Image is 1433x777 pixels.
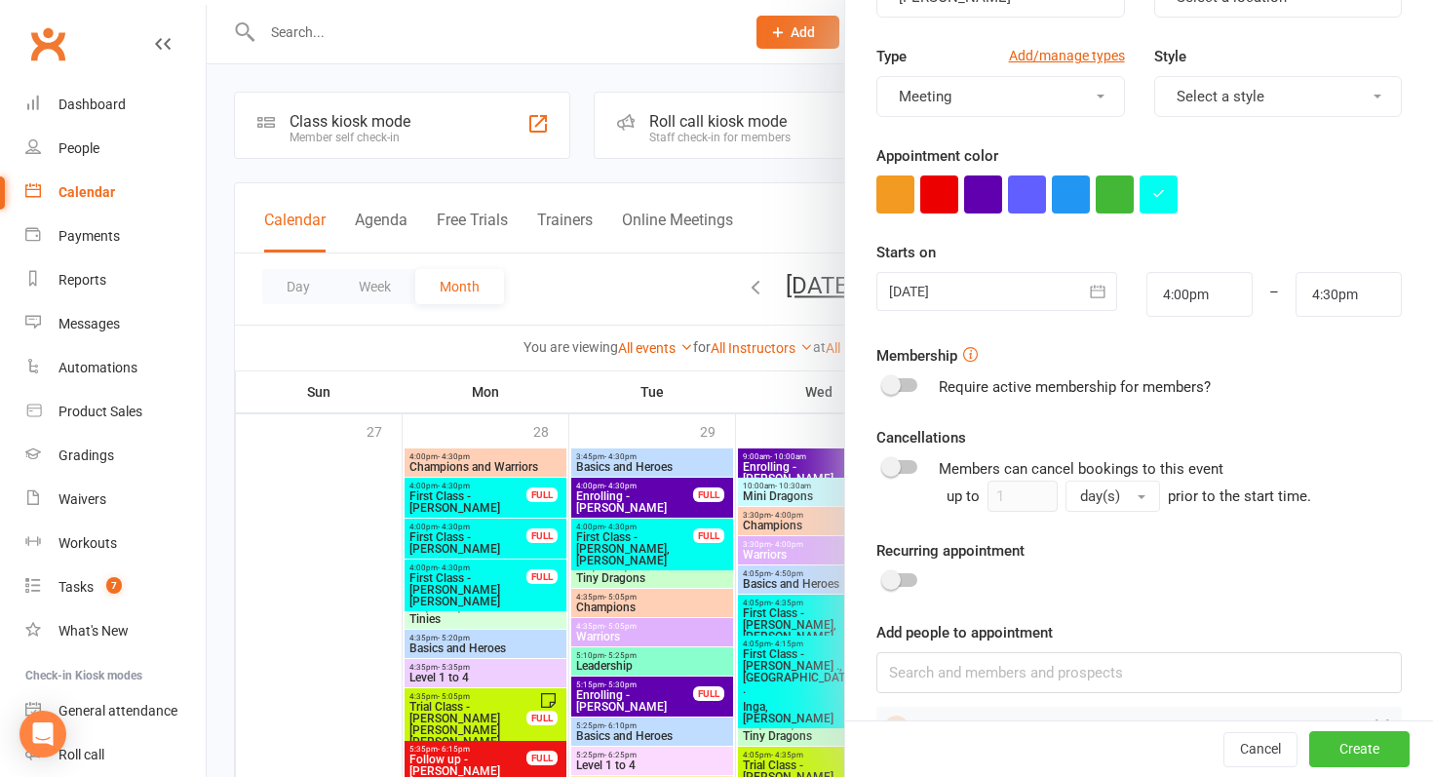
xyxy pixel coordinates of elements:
a: Tasks 7 [25,565,206,609]
a: Waivers [25,478,206,522]
button: day(s) [1065,481,1160,512]
a: Reports [25,258,206,302]
a: General attendance kiosk mode [25,689,206,733]
button: Meeting [876,76,1124,117]
a: Messages [25,302,206,346]
a: Payments [25,214,206,258]
a: Workouts [25,522,206,565]
a: Calendar [25,171,206,214]
a: Automations [25,346,206,390]
span: prior to the start time. [1168,487,1311,505]
a: Add/manage types [1009,45,1125,66]
button: Select a style [1154,76,1402,117]
div: What's New [58,623,129,639]
a: Roll call [25,733,206,777]
div: Open Intercom Messenger [19,711,66,758]
div: Product Sales [58,404,142,419]
label: Cancellations [876,426,966,449]
div: Payments [58,228,120,244]
button: Remove from Appointment [1371,715,1394,740]
div: Dashboard [58,97,126,112]
a: Clubworx [23,19,72,68]
label: Starts on [876,241,936,264]
input: Search and members and prospects [876,652,1402,693]
span: Meeting [899,88,951,105]
a: What's New [25,609,206,653]
a: Product Sales [25,390,206,434]
div: Workouts [58,535,117,551]
a: Gradings [25,434,206,478]
a: People [25,127,206,171]
div: Waivers [58,491,106,507]
label: Membership [876,344,957,368]
span: 7 [106,577,122,594]
div: Prospect [884,716,909,740]
div: Automations [58,360,137,375]
button: Create [1309,732,1410,767]
div: Tasks [58,579,94,595]
div: Roll call [58,747,104,762]
label: Style [1154,45,1186,68]
label: Type [876,45,907,68]
div: People [58,140,99,156]
span: Select a style [1177,88,1264,105]
div: Members can cancel bookings to this event [939,457,1402,512]
div: General attendance [58,703,177,719]
div: – [1252,272,1297,317]
div: Calendar [58,184,115,200]
div: Require active membership for members? [939,375,1211,399]
a: Dashboard [25,83,206,127]
div: Gradings [58,447,114,463]
span: day(s) [1080,487,1120,505]
div: up to [947,481,1160,512]
label: Add people to appointment [876,621,1053,644]
span: [PERSON_NAME] [912,719,1024,736]
div: Messages [58,316,120,331]
div: Reports [58,272,106,288]
label: Recurring appointment [876,539,1025,563]
button: Cancel [1223,732,1297,767]
label: Appointment color [876,144,998,168]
